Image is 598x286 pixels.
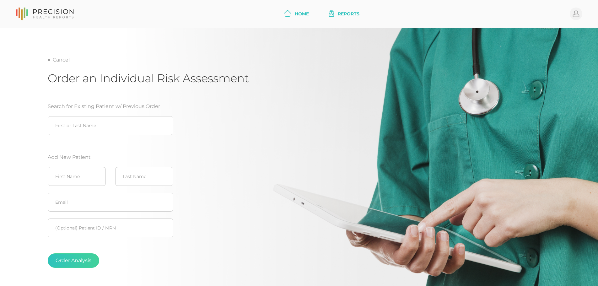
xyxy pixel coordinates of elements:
h1: Order an Individual Risk Assessment [48,71,550,85]
button: Order Analysis [48,253,99,268]
input: First Name [48,167,106,186]
input: Last Name [115,167,173,186]
input: Patient ID / MRN [48,219,173,237]
label: Search for Existing Patient w/ Previous Order [48,103,160,110]
label: Add New Patient [48,154,173,161]
a: Cancel [48,57,70,63]
input: Email [48,193,173,212]
a: Reports [326,8,362,20]
a: Home [282,8,311,20]
input: First or Last Name [48,116,173,135]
